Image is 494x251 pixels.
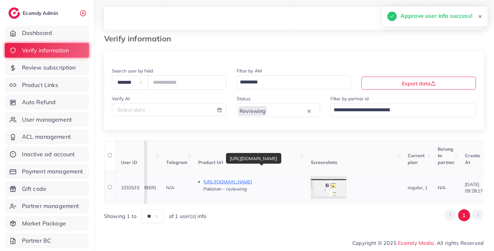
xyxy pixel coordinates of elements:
[408,153,424,165] span: Current plan
[267,104,306,115] input: Search for option
[5,129,89,144] a: ACL management
[121,159,137,165] span: User ID
[112,95,130,102] label: Verify At
[22,202,79,210] span: Partner management
[401,12,472,20] h5: Approve user info success!
[438,185,446,191] span: N/A
[5,164,89,179] a: Payment management
[226,153,281,164] div: [URL][DOMAIN_NAME]
[23,10,60,16] h2: Ecomdy Admin
[444,209,484,221] ul: Pagination
[408,185,427,191] span: regular_1
[169,213,207,220] span: of 1 user(s) info
[311,179,346,196] img: img uploaded
[166,185,174,191] span: N/A
[311,159,338,165] span: Screenshots
[438,146,455,165] span: Belong to partner
[166,159,188,165] span: Telegram
[22,46,69,55] span: Verify information
[398,240,434,246] a: Ecomdy Media
[237,75,351,89] div: Search for option
[22,133,71,141] span: ACL management
[5,26,89,40] a: Dashboard
[5,147,89,162] a: Inactive ad account
[22,63,76,72] span: Review subscription
[465,181,483,194] span: [DATE] 09:28:17
[22,219,66,228] span: Market Package
[22,29,52,37] span: Dashboard
[237,103,320,117] div: Search for option
[5,233,89,248] a: Partner BC
[458,209,470,221] button: Go to page 1
[22,115,72,124] span: User management
[5,95,89,110] a: Auto Refund
[22,150,75,158] span: Inactive ad account
[198,159,223,165] span: Product Url
[22,167,83,176] span: Payment management
[434,239,484,247] span: , All rights Reserved
[104,213,136,220] span: Showing 1 to
[121,185,139,191] span: 1032533
[352,239,484,247] span: Copyright © 2025
[22,236,51,245] span: Partner BC
[331,104,468,115] input: Search for option
[5,43,89,58] a: Verify information
[237,95,251,102] label: Status
[5,112,89,127] a: User management
[5,181,89,196] a: Gift code
[5,199,89,213] a: Partner management
[330,103,476,117] div: Search for option
[22,81,58,89] span: Product Links
[203,186,247,192] span: Pakistan - reviewing
[104,34,176,43] h3: Verify information
[5,78,89,93] a: Product Links
[238,106,267,115] span: Reviewing
[117,106,145,113] span: Select date
[238,77,343,88] input: Search for option
[361,77,476,90] button: Export data
[22,185,46,193] span: Gift code
[5,60,89,75] a: Review subscription
[237,68,262,74] label: Filter by AM
[465,153,480,165] span: Create At
[402,80,436,87] span: Export data
[330,95,369,102] label: Filter by partner id
[22,98,56,106] span: Auto Refund
[8,7,60,19] a: logoEcomdy Admin
[112,68,153,74] label: Search user by field
[5,216,89,231] a: Market Package
[307,107,311,115] button: Clear Selected
[203,178,300,186] p: [URL][DOMAIN_NAME]
[8,7,20,19] img: logo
